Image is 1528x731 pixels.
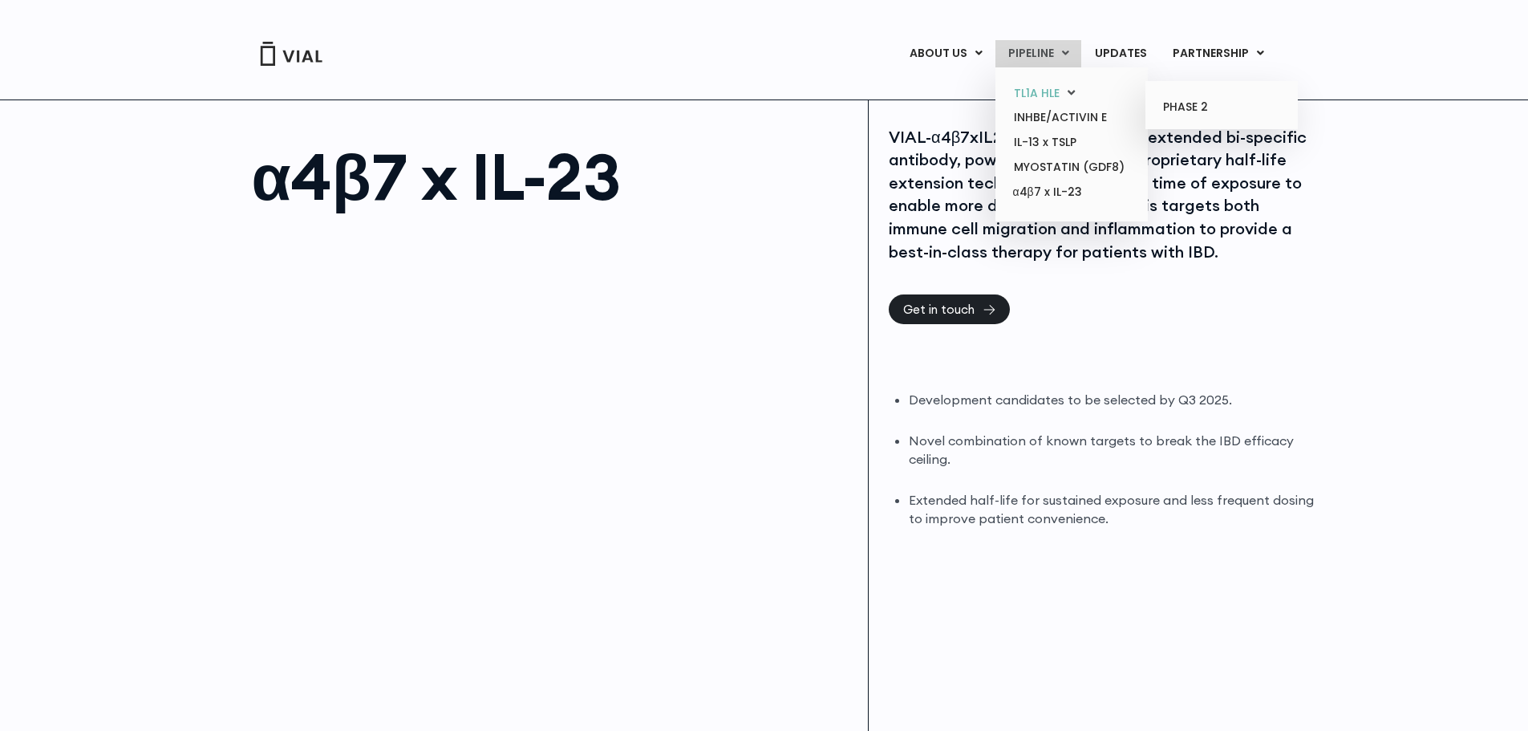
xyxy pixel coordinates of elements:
a: IL-13 x TSLP [1001,130,1141,155]
a: ABOUT USMenu Toggle [897,40,995,67]
h1: α4β7 x IL-23 [252,144,853,209]
a: TL1A HLEMenu Toggle [1001,81,1141,106]
a: PARTNERSHIPMenu Toggle [1160,40,1277,67]
li: Novel combination of known targets to break the IBD efficacy ceiling. [909,432,1317,469]
div: VIAL-α4β7xIL23-HLE is a half-life extended bi-specific antibody, powered by VIAL-HLE proprietary ... [889,126,1317,264]
img: Vial Logo [259,42,323,66]
a: PIPELINEMenu Toggle [995,40,1081,67]
a: PHASE 2 [1151,95,1291,120]
li: Extended half-life for sustained exposure and less frequent dosing to improve patient convenience. [909,491,1317,528]
a: INHBE/ACTIVIN E [1001,105,1141,130]
span: Get in touch [903,303,975,315]
a: α4β7 x IL-23 [1001,180,1141,205]
a: Get in touch [889,294,1010,324]
a: UPDATES [1082,40,1159,67]
li: Development candidates to be selected by Q3 2025. [909,391,1317,409]
a: MYOSTATIN (GDF8) [1001,155,1141,180]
